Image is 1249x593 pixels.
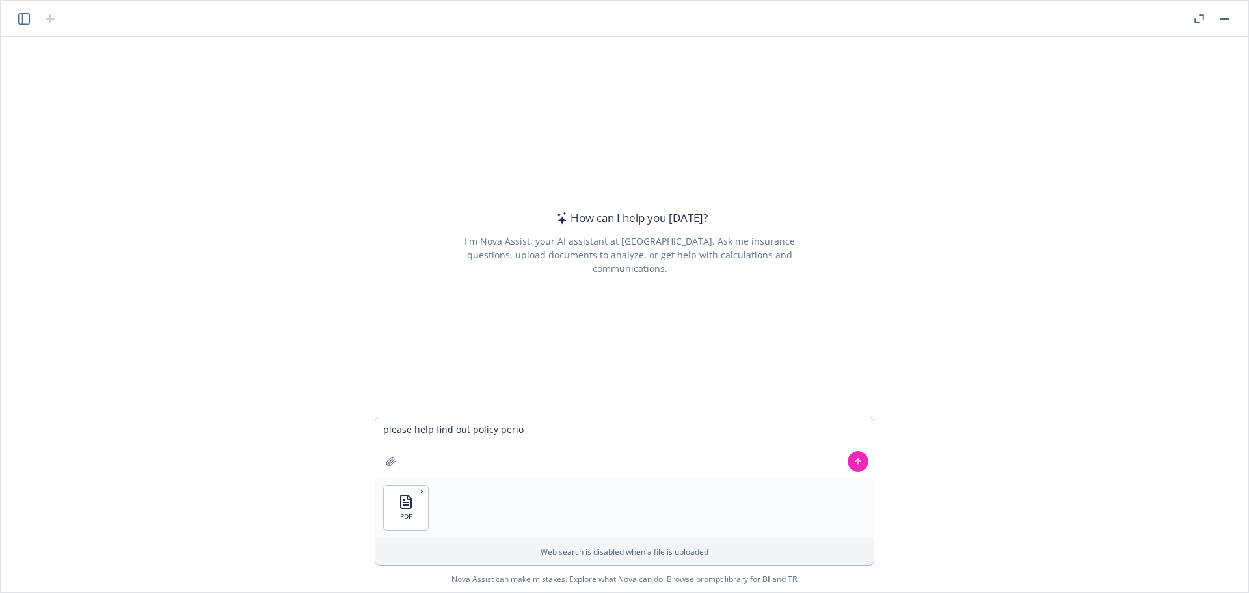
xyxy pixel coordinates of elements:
[446,234,813,275] div: I'm Nova Assist, your AI assistant at [GEOGRAPHIC_DATA]. Ask me insurance questions, upload docum...
[552,210,708,227] div: How can I help you [DATE]?
[762,573,770,585] a: BI
[788,573,798,585] a: TR
[383,546,866,557] p: Web search is disabled when a file is uploaded
[400,512,412,521] span: PDF
[451,566,798,592] span: Nova Assist can make mistakes. Explore what Nova can do: Browse prompt library for and
[375,417,874,477] textarea: please help find out policy peri
[384,486,428,530] button: PDF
